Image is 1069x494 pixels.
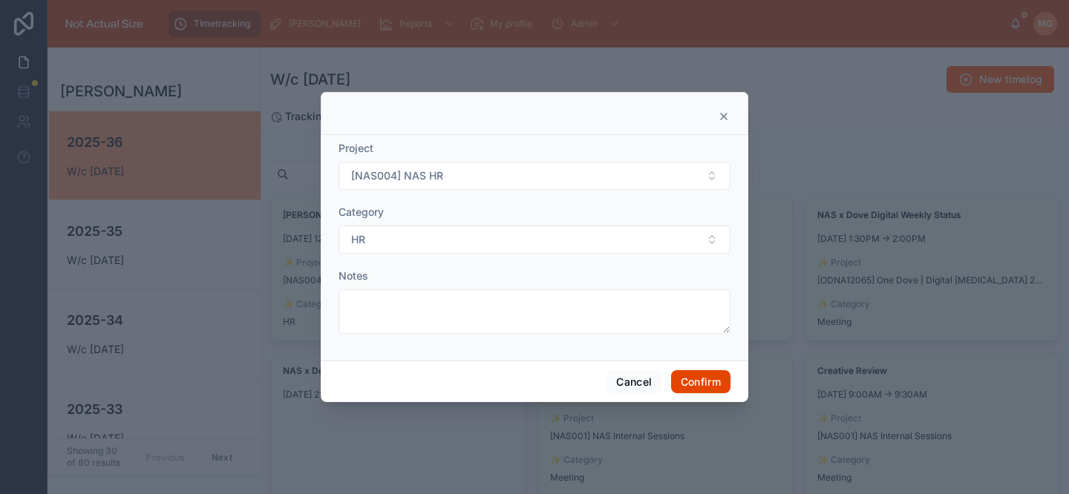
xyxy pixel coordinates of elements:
button: Select Button [339,225,730,254]
button: Confirm [671,370,730,394]
span: HR [351,232,365,247]
button: Select Button [339,162,730,190]
span: Notes [339,269,368,282]
span: Category [339,205,384,218]
span: Project [339,142,373,154]
span: [NAS004] NAS HR [351,168,443,183]
button: Cancel [607,370,661,394]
